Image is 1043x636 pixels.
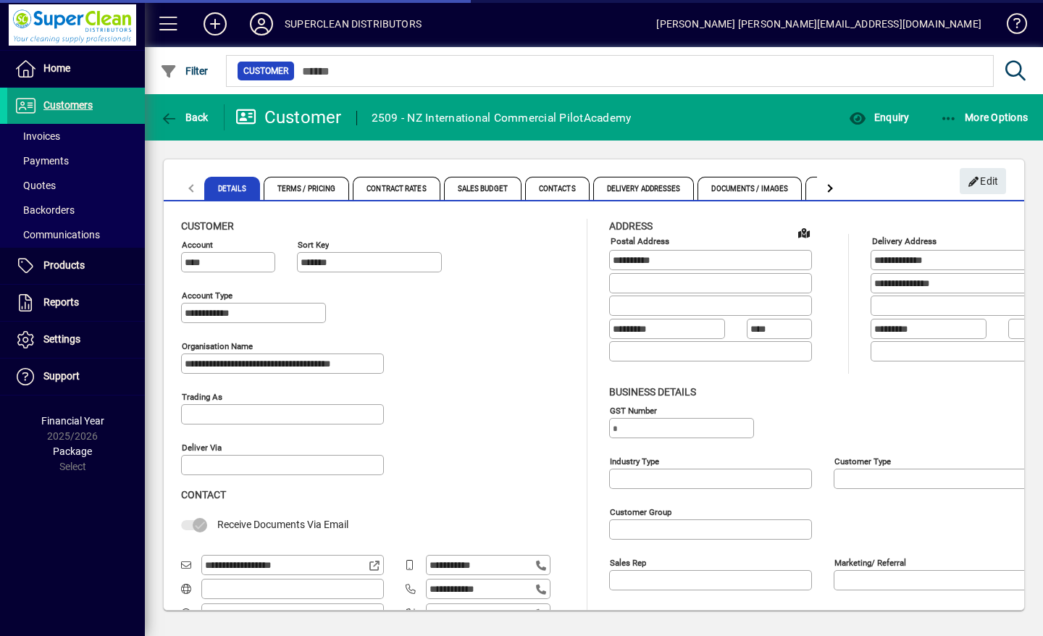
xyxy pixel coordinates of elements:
[849,112,909,123] span: Enquiry
[285,12,422,35] div: SUPERCLEAN DISTRIBUTORS
[834,557,906,567] mat-label: Marketing/ Referral
[243,64,288,78] span: Customer
[145,104,225,130] app-page-header-button: Back
[937,104,1032,130] button: More Options
[834,608,860,618] mat-label: Region
[353,177,440,200] span: Contract Rates
[192,11,238,37] button: Add
[43,296,79,308] span: Reports
[43,99,93,111] span: Customers
[182,443,222,453] mat-label: Deliver via
[7,222,145,247] a: Communications
[372,106,632,130] div: 2509 - NZ International Commercial PilotAcademy
[834,456,891,466] mat-label: Customer type
[182,240,213,250] mat-label: Account
[7,148,145,173] a: Payments
[698,177,802,200] span: Documents / Images
[610,405,657,415] mat-label: GST Number
[609,220,653,232] span: Address
[960,168,1006,194] button: Edit
[14,180,56,191] span: Quotes
[264,177,350,200] span: Terms / Pricing
[940,112,1029,123] span: More Options
[7,285,145,321] a: Reports
[7,173,145,198] a: Quotes
[7,198,145,222] a: Backorders
[656,12,981,35] div: [PERSON_NAME] [PERSON_NAME][EMAIL_ADDRESS][DOMAIN_NAME]
[156,58,212,84] button: Filter
[204,177,260,200] span: Details
[181,220,234,232] span: Customer
[238,11,285,37] button: Profile
[7,359,145,395] a: Support
[43,333,80,345] span: Settings
[805,177,887,200] span: Custom Fields
[181,489,226,501] span: Contact
[610,506,671,516] mat-label: Customer group
[217,519,348,530] span: Receive Documents Via Email
[43,370,80,382] span: Support
[845,104,913,130] button: Enquiry
[610,608,642,618] mat-label: Manager
[444,177,521,200] span: Sales Budget
[160,65,209,77] span: Filter
[7,322,145,358] a: Settings
[156,104,212,130] button: Back
[160,112,209,123] span: Back
[53,445,92,457] span: Package
[298,240,329,250] mat-label: Sort key
[7,51,145,87] a: Home
[996,3,1025,50] a: Knowledge Base
[7,248,145,284] a: Products
[7,124,145,148] a: Invoices
[609,386,696,398] span: Business details
[14,155,69,167] span: Payments
[610,456,659,466] mat-label: Industry type
[235,106,342,129] div: Customer
[14,130,60,142] span: Invoices
[182,392,222,402] mat-label: Trading as
[610,557,646,567] mat-label: Sales rep
[593,177,695,200] span: Delivery Addresses
[182,341,253,351] mat-label: Organisation name
[41,415,104,427] span: Financial Year
[792,221,816,244] a: View on map
[14,204,75,216] span: Backorders
[525,177,590,200] span: Contacts
[43,259,85,271] span: Products
[968,170,999,193] span: Edit
[14,229,100,240] span: Communications
[182,290,233,301] mat-label: Account Type
[43,62,70,74] span: Home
